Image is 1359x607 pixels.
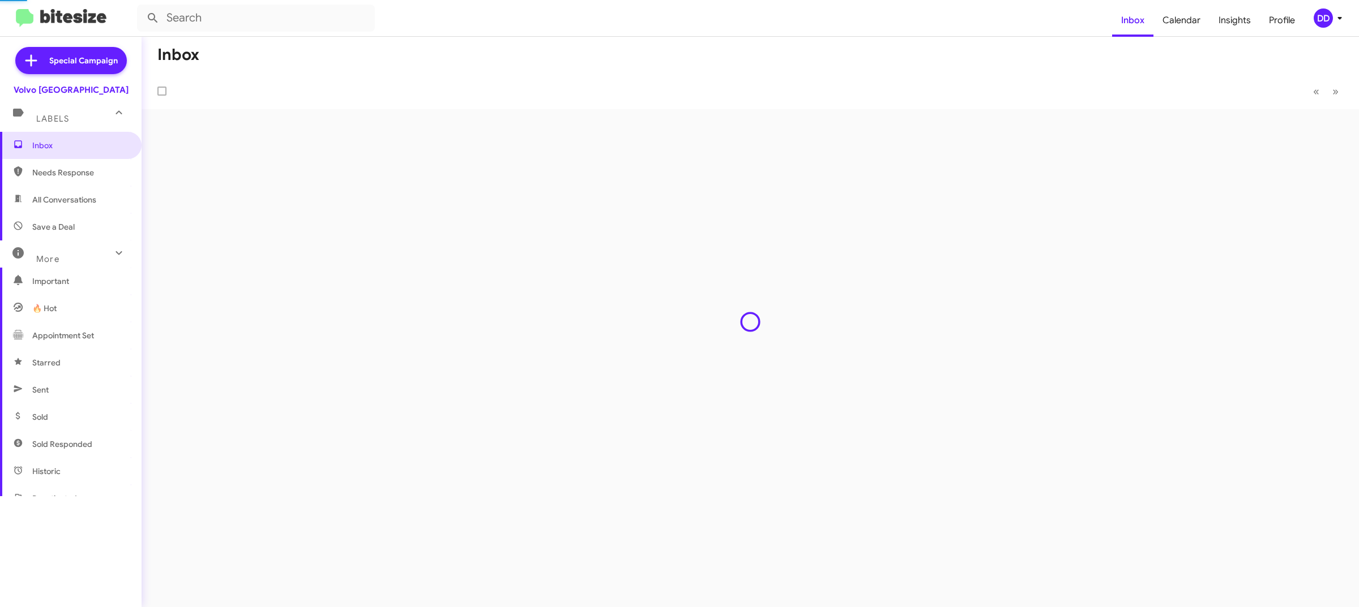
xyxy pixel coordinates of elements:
span: Labels [36,114,69,124]
span: Sent [32,384,49,395]
div: DD [1314,8,1333,28]
span: Starred [32,357,61,368]
span: Save a Deal [32,221,75,233]
span: « [1313,84,1319,98]
h1: Inbox [157,46,199,64]
a: Calendar [1153,4,1210,37]
span: Historic [32,466,61,477]
span: Reactivated [32,493,77,504]
button: Previous [1306,80,1326,103]
span: Important [32,275,129,287]
a: Profile [1260,4,1304,37]
a: Insights [1210,4,1260,37]
span: Appointment Set [32,330,94,341]
span: 🔥 Hot [32,303,57,314]
span: Special Campaign [49,55,118,66]
input: Search [137,5,375,32]
nav: Page navigation example [1307,80,1345,103]
a: Special Campaign [15,47,127,74]
div: Volvo [GEOGRAPHIC_DATA] [14,84,129,96]
button: Next [1326,80,1345,103]
span: Needs Response [32,167,129,178]
button: DD [1304,8,1347,28]
span: Sold [32,411,48,423]
span: Sold Responded [32,438,92,450]
span: » [1332,84,1339,98]
span: All Conversations [32,194,96,205]
span: Inbox [32,140,129,151]
a: Inbox [1112,4,1153,37]
span: More [36,254,59,264]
